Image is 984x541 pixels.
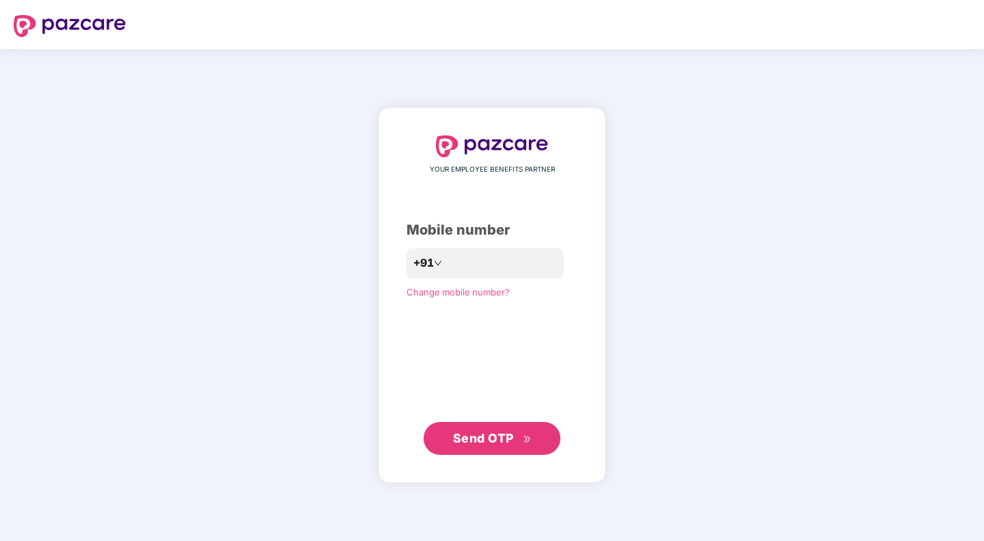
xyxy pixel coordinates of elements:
[406,287,510,298] a: Change mobile number?
[406,220,578,241] div: Mobile number
[434,259,442,267] span: down
[523,435,532,444] span: double-right
[453,431,514,445] span: Send OTP
[424,422,560,455] button: Send OTPdouble-right
[430,164,555,175] span: YOUR EMPLOYEE BENEFITS PARTNER
[413,254,434,272] span: +91
[436,135,548,157] img: logo
[14,15,126,37] img: logo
